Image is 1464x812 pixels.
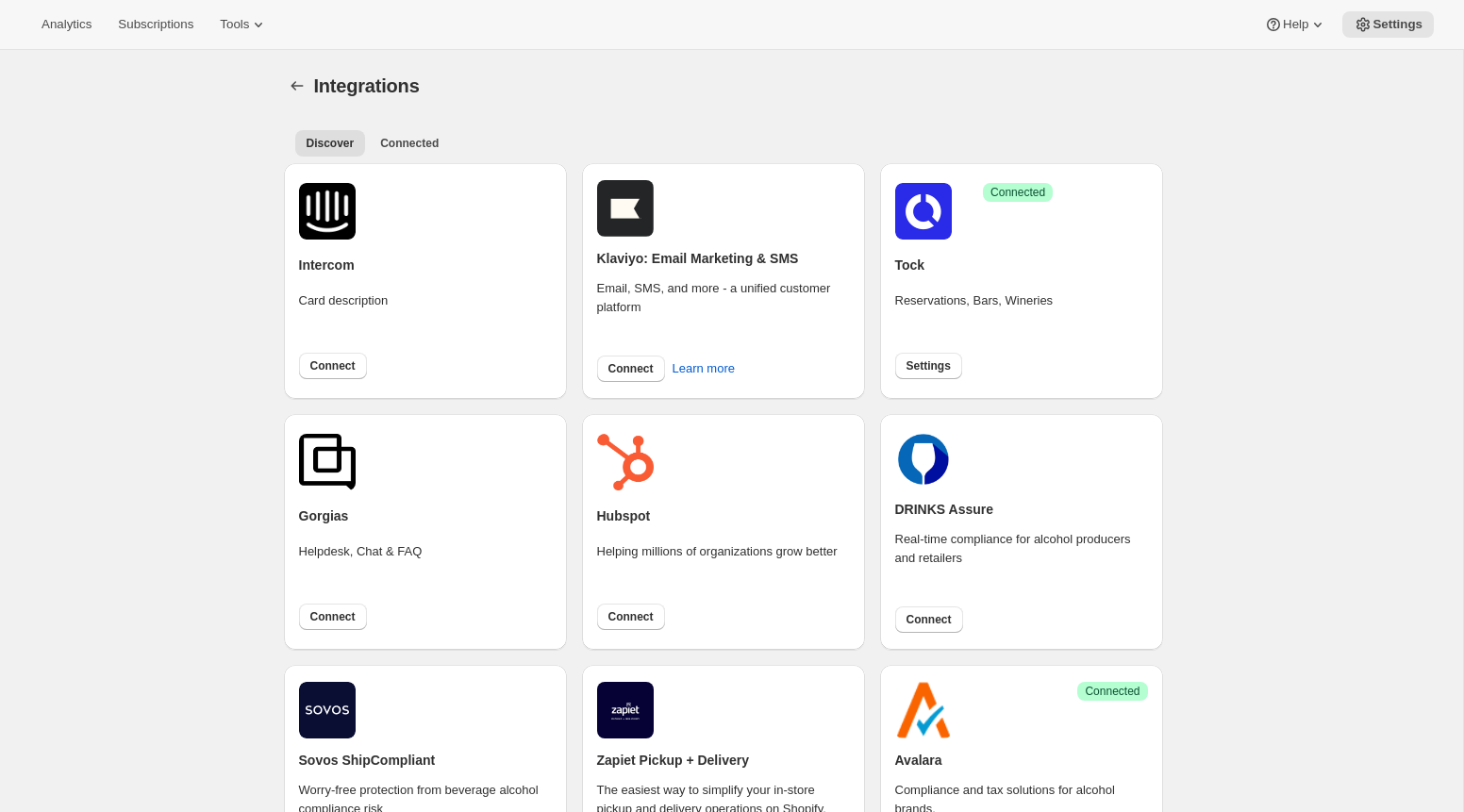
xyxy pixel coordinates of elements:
span: Help [1283,17,1308,32]
img: avalara.png [895,682,952,738]
span: Connect [608,361,654,376]
h2: Avalara [895,751,942,770]
button: Connect [299,604,367,630]
span: Learn more [673,359,735,378]
img: zapiet.jpg [597,682,654,738]
div: Real-time compliance for alcohol producers and retailers [895,530,1148,594]
div: Card description [299,291,389,337]
span: Tools [220,17,249,32]
span: Settings [907,358,951,373]
button: Subscriptions [107,11,205,38]
img: shipcompliant.png [299,682,356,738]
img: hubspot.png [597,434,654,490]
span: Settings [1372,17,1422,32]
button: Connect [597,604,665,630]
h2: Klaviyo: Email Marketing & SMS [597,249,799,268]
span: Integrations [314,75,420,96]
h2: Intercom [299,256,355,274]
img: drinks.png [895,431,952,488]
button: All customers [295,130,366,157]
div: Email, SMS, and more - a unified customer platform [597,279,850,343]
span: Connect [310,609,356,624]
button: Settings [1342,11,1434,38]
span: Connected [1085,684,1140,699]
span: Discover [307,136,355,151]
h2: Zapiet Pickup + Delivery [597,751,749,770]
span: Subscriptions [118,17,193,32]
h2: Gorgias [299,506,349,525]
span: Connected [380,136,439,151]
button: Connect [299,353,367,379]
div: Helpdesk, Chat & FAQ [299,542,423,588]
button: Connect [597,356,665,382]
button: Settings [895,353,962,379]
button: Learn more [661,354,746,384]
img: tockicon.png [895,183,952,240]
span: Connect [608,609,654,624]
span: Connect [907,612,952,627]
button: Help [1253,11,1339,38]
div: Reservations, Bars, Wineries [895,291,1054,337]
img: gorgias.png [299,434,356,490]
button: Connect [895,606,963,633]
h2: Tock [895,256,925,274]
img: intercom.png [299,183,356,240]
span: Connected [990,185,1045,200]
button: Settings [284,73,310,99]
h2: Hubspot [597,506,651,525]
button: Analytics [30,11,103,38]
span: Connect [310,358,356,373]
button: Tools [208,11,279,38]
span: Analytics [42,17,91,32]
h2: DRINKS Assure [895,500,994,519]
div: Helping millions of organizations grow better [597,542,838,588]
h2: Sovos ShipCompliant [299,751,436,770]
